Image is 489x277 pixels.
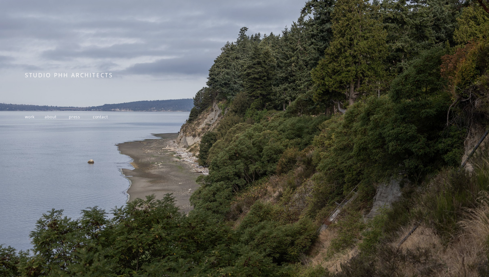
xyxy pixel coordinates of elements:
[25,71,113,79] span: STUDIO PHH ARCHITECTS
[69,114,80,120] a: press
[25,114,35,120] a: work
[93,114,108,120] a: contact
[45,114,56,120] a: about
